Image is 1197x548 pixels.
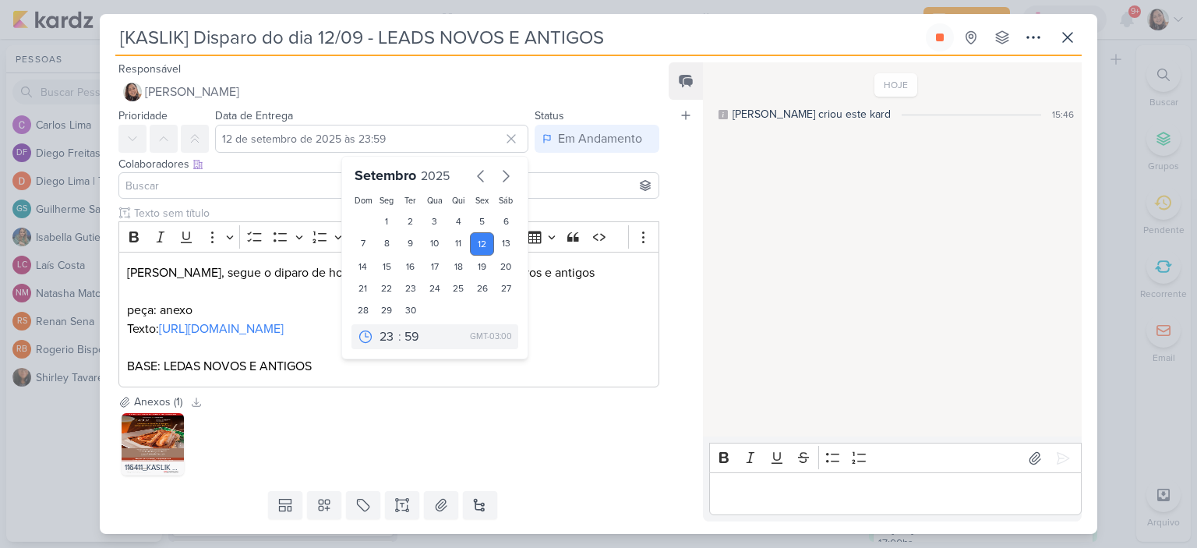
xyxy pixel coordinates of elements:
[1052,108,1074,122] div: 15:46
[399,232,423,256] div: 9
[494,256,518,278] div: 20
[123,83,142,101] img: Sharlene Khoury
[402,195,420,207] div: Ter
[127,357,651,376] p: BASE: LEDAS NOVOS E ANTIGOS
[122,176,655,195] input: Buscar
[145,83,239,101] span: [PERSON_NAME]
[425,195,443,207] div: Qua
[351,299,376,321] div: 28
[159,321,284,337] a: [URL][DOMAIN_NAME]
[422,210,447,232] div: 3
[118,156,659,172] div: Colaboradores
[375,278,399,299] div: 22
[398,327,401,346] div: :
[535,109,564,122] label: Status
[470,232,494,256] div: 12
[447,232,471,256] div: 11
[127,301,651,320] p: peça: anexo
[422,256,447,278] div: 17
[399,299,423,321] div: 30
[447,210,471,232] div: 4
[122,413,184,476] img: iuTu9aVq4Q2DVXunhRIBjmkOWIfsMO-metaMTE2NDExX0tBU0xJSyBfIEUtTUFJTCBNS1QgXyBLQVNMSUsgSUJJUkFQVUVSQS...
[494,278,518,299] div: 27
[355,167,416,184] span: Setembro
[122,460,184,476] div: 116411_KASLIK _ E-MAIL MKT _ KASLIK IBIRAPUERA _ CREPE _ AULA DE YOGA _ A6 _ 13.09.jpg
[470,278,494,299] div: 26
[378,195,396,207] div: Seg
[118,62,181,76] label: Responsável
[709,472,1082,515] div: Editor editing area: main
[399,210,423,232] div: 2
[494,232,518,256] div: 13
[118,221,659,252] div: Editor toolbar
[131,205,628,221] input: Texto sem título
[535,125,659,153] button: Em Andamento
[558,129,642,148] div: Em Andamento
[355,195,373,207] div: Dom
[351,278,376,299] div: 21
[399,256,423,278] div: 16
[375,232,399,256] div: 8
[351,232,376,256] div: 7
[422,232,447,256] div: 10
[115,23,923,51] input: Kard Sem Título
[494,210,518,232] div: 6
[118,78,659,106] button: [PERSON_NAME]
[118,109,168,122] label: Prioridade
[934,31,946,44] div: Parar relógio
[450,195,468,207] div: Qui
[473,195,491,207] div: Sex
[422,278,447,299] div: 24
[399,278,423,299] div: 23
[134,394,182,410] div: Anexos (1)
[215,125,528,153] input: Select a date
[497,195,515,207] div: Sáb
[375,299,399,321] div: 29
[709,443,1082,473] div: Editor toolbar
[118,252,659,388] div: Editor editing area: main
[351,256,376,278] div: 14
[127,263,651,282] p: [PERSON_NAME], segue o diparo de hoje (12/09) para a base de leads novos e antigos
[215,109,293,122] label: Data de Entrega
[447,256,471,278] div: 18
[375,210,399,232] div: 1
[127,320,651,338] p: Texto:
[733,106,891,122] div: [PERSON_NAME] criou este kard
[470,331,512,343] div: GMT-03:00
[470,210,494,232] div: 5
[421,168,450,184] span: 2025
[447,278,471,299] div: 25
[375,256,399,278] div: 15
[470,256,494,278] div: 19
